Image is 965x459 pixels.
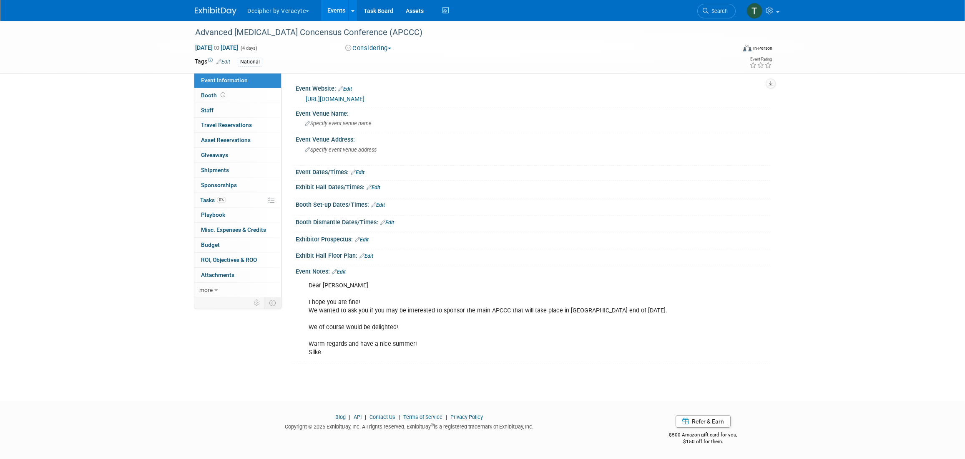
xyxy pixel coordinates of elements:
a: Terms of Service [403,414,442,420]
div: Event Venue Name: [296,107,770,118]
a: Budget [194,238,281,252]
div: Event Dates/Times: [296,166,770,177]
a: Asset Reservations [194,133,281,147]
a: Misc. Expenses & Credits [194,223,281,237]
span: Misc. Expenses & Credits [201,226,266,233]
a: [URL][DOMAIN_NAME] [306,96,364,102]
span: (4 days) [240,46,257,51]
a: Search [697,4,736,18]
img: ExhibitDay [195,7,236,15]
span: Asset Reservations [201,137,251,143]
span: [DATE] [DATE] [195,44,239,51]
span: more [199,287,213,293]
a: Travel Reservations [194,118,281,132]
span: Booth not reserved yet [219,92,227,98]
span: Playbook [201,211,225,218]
sup: ® [431,423,434,427]
div: $500 Amazon gift card for you, [636,426,771,445]
a: Shipments [194,163,281,178]
a: Event Information [194,73,281,88]
span: Specify event venue name [305,120,372,127]
div: National [238,58,262,66]
div: Dear [PERSON_NAME] I hope you are fine! We wanted to ask you if you may be interested to sponsor ... [303,277,679,361]
div: $150 off for them. [636,438,771,445]
div: Event Website: [296,82,770,93]
div: Event Notes: [296,265,770,276]
button: Considering [342,44,395,53]
a: Playbook [194,208,281,222]
span: Tasks [200,197,226,203]
span: Booth [201,92,227,99]
td: Personalize Event Tab Strip [250,297,264,308]
a: more [194,283,281,297]
a: API [354,414,362,420]
a: Staff [194,103,281,118]
span: | [397,414,402,420]
span: Specify event venue address [305,147,377,153]
a: Privacy Policy [450,414,483,420]
a: Edit [355,237,369,243]
span: | [363,414,368,420]
span: Attachments [201,271,234,278]
a: Tasks0% [194,193,281,208]
a: Edit [351,170,364,175]
span: Staff [201,107,214,114]
div: Exhibit Hall Dates/Times: [296,181,770,192]
span: ROI, Objectives & ROO [201,256,257,263]
a: Giveaways [194,148,281,162]
span: Budget [201,241,220,248]
img: Format-Inperson.png [743,45,751,51]
div: Advanced [MEDICAL_DATA] Concensus Conference (APCCC) [192,25,723,40]
a: ROI, Objectives & ROO [194,253,281,267]
div: Exhibitor Prospectus: [296,233,770,244]
td: Toggle Event Tabs [264,297,281,308]
span: Travel Reservations [201,122,252,128]
a: Edit [380,220,394,226]
div: Booth Set-up Dates/Times: [296,198,770,209]
span: | [444,414,449,420]
a: Contact Us [369,414,395,420]
div: In-Person [753,45,772,51]
div: Event Venue Address: [296,133,770,144]
td: Tags [195,57,230,67]
span: to [213,44,221,51]
div: Event Format [686,43,772,56]
span: 0% [217,197,226,203]
span: Event Information [201,77,248,84]
a: Booth [194,88,281,103]
a: Sponsorships [194,178,281,193]
a: Edit [216,59,230,65]
a: Edit [367,185,380,190]
span: Search [709,8,728,14]
span: | [347,414,352,420]
div: Exhibit Hall Floor Plan: [296,249,770,260]
a: Edit [359,253,373,259]
a: Edit [332,269,346,275]
a: Attachments [194,268,281,282]
span: Shipments [201,167,229,173]
div: Event Rating [749,57,772,61]
span: Giveaways [201,152,228,158]
a: Edit [338,86,352,92]
a: Blog [335,414,346,420]
span: Sponsorships [201,182,237,188]
img: Tony Alvarado [746,3,762,19]
a: Refer & Earn [676,415,731,428]
a: Edit [371,202,385,208]
div: Copyright © 2025 ExhibitDay, Inc. All rights reserved. ExhibitDay is a registered trademark of Ex... [195,421,623,431]
div: Booth Dismantle Dates/Times: [296,216,770,227]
